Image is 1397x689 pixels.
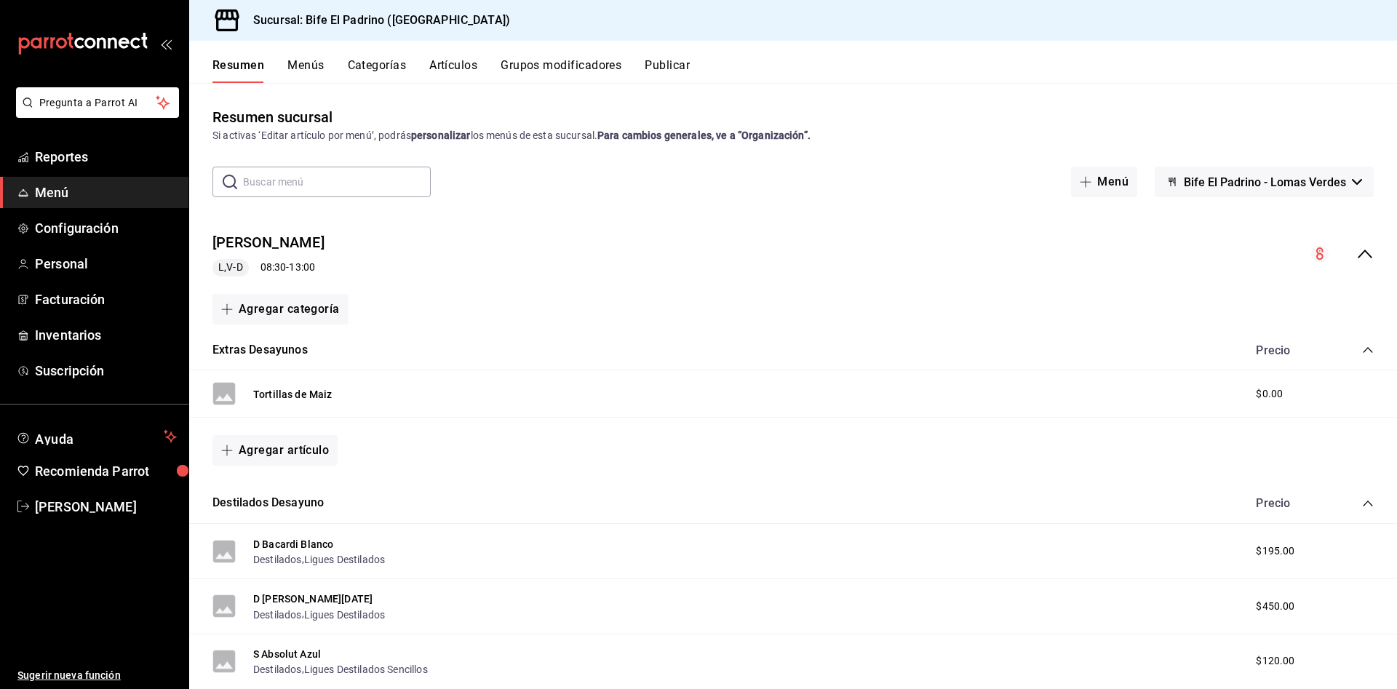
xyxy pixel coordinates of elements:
button: collapse-category-row [1362,344,1374,356]
button: collapse-category-row [1362,498,1374,509]
button: Tortillas de Maiz [253,387,333,402]
button: Ligues Destilados Sencillos [304,662,428,677]
span: $0.00 [1256,386,1283,402]
button: Extras Desayunos [212,342,308,359]
button: Menús [287,58,324,83]
button: Destilados [253,662,302,677]
span: Bife El Padrino - Lomas Verdes [1184,175,1346,189]
span: Configuración [35,218,177,238]
div: Resumen sucursal [212,106,333,128]
span: Pregunta a Parrot AI [39,95,156,111]
button: Menú [1071,167,1137,197]
button: Destilados [253,608,302,622]
button: Destilados [253,552,302,567]
span: Recomienda Parrot [35,461,177,481]
div: 08:30 - 13:00 [212,259,325,276]
div: , [253,661,428,677]
div: collapse-menu-row [189,220,1397,288]
div: navigation tabs [212,58,1397,83]
span: Menú [35,183,177,202]
button: Pregunta a Parrot AI [16,87,179,118]
span: Ayuda [35,428,158,445]
button: Artículos [429,58,477,83]
h3: Sucursal: Bife El Padrino ([GEOGRAPHIC_DATA]) [242,12,510,29]
span: $450.00 [1256,599,1294,614]
span: Suscripción [35,361,177,381]
button: [PERSON_NAME] [212,232,325,253]
span: Inventarios [35,325,177,345]
button: Ligues Destilados [304,608,386,622]
div: , [253,606,385,621]
span: L,V-D [212,260,249,275]
button: Agregar artículo [212,435,338,466]
button: Grupos modificadores [501,58,621,83]
button: D Bacardi Blanco [253,537,333,551]
button: S Absolut Azul [253,647,321,661]
button: Ligues Destilados [304,552,386,567]
strong: personalizar [411,130,471,141]
span: Reportes [35,147,177,167]
div: , [253,551,385,567]
span: $120.00 [1256,653,1294,669]
button: open_drawer_menu [160,38,172,49]
button: Bife El Padrino - Lomas Verdes [1155,167,1374,197]
a: Pregunta a Parrot AI [10,105,179,121]
strong: Para cambios generales, ve a “Organización”. [597,130,811,141]
button: Publicar [645,58,690,83]
button: Resumen [212,58,264,83]
button: Destilados Desayuno [212,495,324,511]
input: Buscar menú [243,167,431,196]
div: Precio [1241,496,1334,510]
div: Si activas ‘Editar artículo por menú’, podrás los menús de esta sucursal. [212,128,1374,143]
span: Sugerir nueva función [17,668,177,683]
span: [PERSON_NAME] [35,497,177,517]
span: $195.00 [1256,543,1294,559]
button: Agregar categoría [212,294,349,324]
span: Personal [35,254,177,274]
span: Facturación [35,290,177,309]
button: D [PERSON_NAME][DATE] [253,592,373,606]
button: Categorías [348,58,407,83]
div: Precio [1241,343,1334,357]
